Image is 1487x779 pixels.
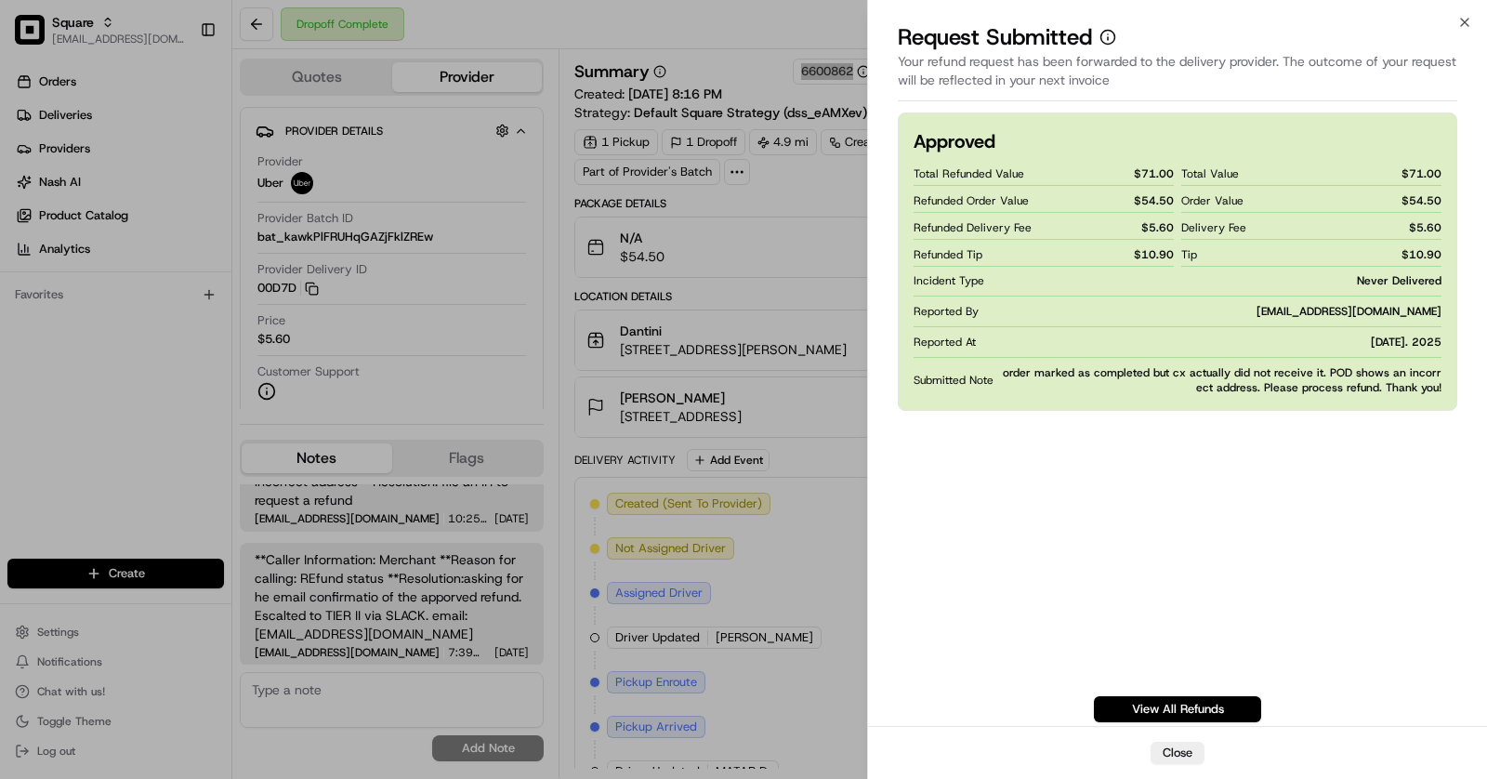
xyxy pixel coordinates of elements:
button: Close [1151,742,1204,764]
span: Reported By [914,304,979,319]
span: $ 5.60 [1141,220,1174,235]
img: 1736555255976-a54dd68f-1ca7-489b-9aae-adbdc363a1c4 [19,177,52,210]
button: See all [288,237,338,259]
img: Masood Aslam [19,270,48,299]
span: Refunded Delivery Fee [914,220,1032,235]
img: gabe [19,320,48,350]
button: Start new chat [316,182,338,205]
span: gabe [58,337,86,352]
span: [DATE] [99,337,138,352]
span: API Documentation [176,415,298,433]
span: Delivery Fee [1181,220,1246,235]
span: [DATE] [164,287,203,302]
span: • [154,287,161,302]
div: We're available if you need us! [84,195,256,210]
span: Knowledge Base [37,415,142,433]
div: Past conversations [19,241,125,256]
span: Never Delivered [1357,273,1441,288]
span: [DATE]. 2025 [1371,335,1441,350]
div: Your refund request has been forwarded to the delivery provider. The outcome of your request will... [898,52,1457,101]
span: $ 5.60 [1409,220,1441,235]
span: Refunded Order Value [914,193,1029,208]
img: 1727276513143-84d647e1-66c0-4f92-a045-3c9f9f5dfd92 [39,177,72,210]
span: • [89,337,96,352]
span: $ 71.00 [1134,166,1174,181]
span: Refunded Tip [914,247,982,262]
span: $ 71.00 [1401,166,1441,181]
h2: Approved [914,128,995,154]
span: $ 54.50 [1401,193,1441,208]
span: Pylon [185,460,225,474]
span: [PERSON_NAME] [58,287,151,302]
a: 📗Knowledge Base [11,407,150,441]
span: Total Refunded Value [914,166,1024,181]
span: order marked as completed but cx actually did not receive it. POD shows an incorrect address. Ple... [1001,365,1441,395]
span: Reported At [914,335,976,350]
img: 1736555255976-a54dd68f-1ca7-489b-9aae-adbdc363a1c4 [37,288,52,303]
a: View All Refunds [1094,696,1261,722]
span: Tip [1181,247,1197,262]
span: $ 10.90 [1401,247,1441,262]
img: Nash [19,18,56,55]
a: 💻API Documentation [150,407,306,441]
span: Incident Type [914,273,984,288]
span: $ 54.50 [1134,193,1174,208]
span: Total Value [1181,166,1239,181]
span: $ 10.90 [1134,247,1174,262]
span: Submitted Note [914,373,994,388]
div: 💻 [157,416,172,431]
span: [EMAIL_ADDRESS][DOMAIN_NAME] [1257,304,1441,319]
input: Clear [48,119,307,139]
div: 📗 [19,416,33,431]
a: Powered byPylon [131,459,225,474]
div: Start new chat [84,177,305,195]
span: Order Value [1181,193,1244,208]
p: Welcome 👋 [19,73,338,103]
p: Request Submitted [898,22,1092,52]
